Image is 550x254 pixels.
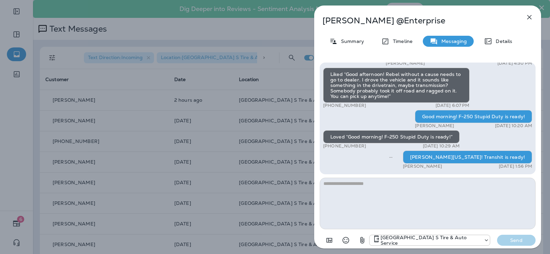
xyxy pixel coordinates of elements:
div: Loved “Good morning! F-250 Stupid Duty is ready!” [323,130,460,143]
div: [PERSON_NAME][US_STATE]! Transhit is ready! [403,151,532,164]
div: Liked “Good afternoon! Rebel without a cause needs to go to dealer. I drove the vehicle and it so... [323,68,470,103]
p: [PERSON_NAME] [386,60,425,66]
p: [PERSON_NAME] [415,123,454,129]
p: Messaging [438,38,467,44]
p: Summary [338,38,364,44]
button: Add in a premade template [322,233,336,247]
p: [GEOGRAPHIC_DATA] S Tire & Auto Service [381,235,480,246]
div: Good morning! F-250 Stupid Duty is ready! [415,110,532,123]
p: Timeline [389,38,412,44]
p: Details [492,38,512,44]
p: [PHONE_NUMBER] [323,143,366,149]
p: [PERSON_NAME] @Enterprise [322,16,510,25]
p: [DATE] 10:29 AM [423,143,460,149]
p: [PHONE_NUMBER] [323,103,366,108]
div: +1 (301) 975-0024 [370,235,490,246]
p: [DATE] 4:30 PM [497,60,532,66]
p: [DATE] 10:20 AM [495,123,532,129]
span: Sent [389,154,393,160]
p: [DATE] 6:07 PM [436,103,470,108]
p: [DATE] 1:56 PM [499,164,532,169]
button: Select an emoji [339,233,353,247]
p: [PERSON_NAME] [403,164,442,169]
